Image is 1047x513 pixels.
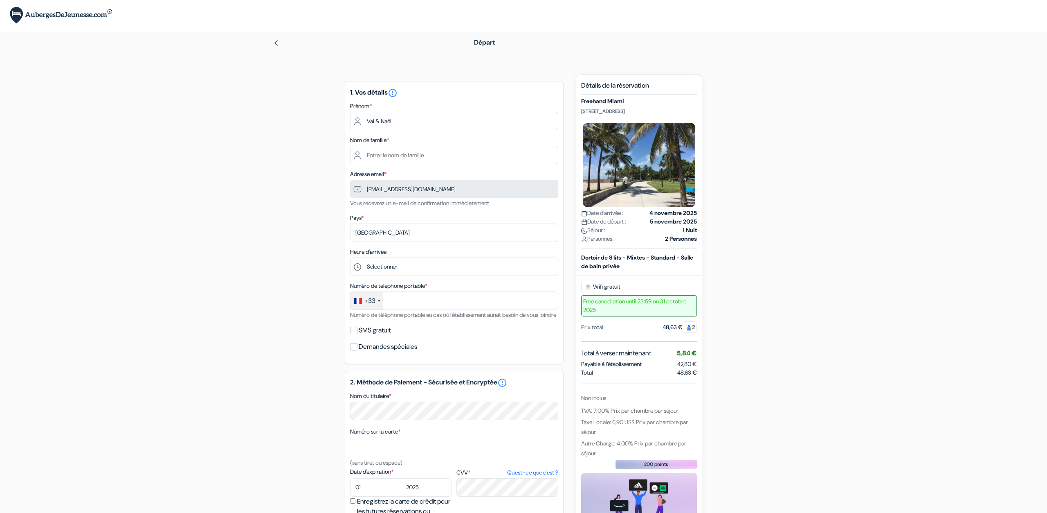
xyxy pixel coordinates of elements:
[474,38,495,47] span: Départ
[581,394,697,402] div: Non inclus
[585,284,591,290] img: free_wifi.svg
[650,217,697,226] strong: 5 novembre 2025
[388,88,398,98] i: error_outline
[683,321,697,333] span: 2
[581,81,697,95] h5: Détails de la réservation
[350,292,383,310] div: France: +33
[581,295,697,316] span: Free cancellation until 23:59 on 31 octobre 2025
[581,360,642,368] span: Payable à l’établissement
[350,199,489,207] small: Vous recevrez un e-mail de confirmation immédiatement
[581,348,651,358] span: Total à verser maintenant
[581,210,587,217] img: calendar.svg
[581,235,615,243] span: Personnes :
[359,325,391,336] label: SMS gratuit
[350,146,558,164] input: Entrer le nom de famille
[581,407,679,414] span: TVA: 7.00% Prix par chambre par séjour
[683,226,697,235] strong: 1 Nuit
[10,7,112,24] img: AubergesDeJeunesse.com
[456,468,558,477] label: CVV
[350,427,400,436] label: Numéro sur la carte
[359,341,417,353] label: Demandes spéciales
[581,281,624,293] span: Wifi gratuit
[350,468,452,476] label: Date d'expiration
[350,136,389,145] label: Nom de famille
[581,228,587,234] img: moon.svg
[581,236,587,242] img: user_icon.svg
[581,219,587,225] img: calendar.svg
[497,378,507,388] a: error_outline
[677,368,697,377] span: 48,63 €
[663,323,697,332] div: 48,63 €
[581,323,606,332] div: Prix total :
[350,180,558,198] input: Entrer adresse e-mail
[350,459,402,466] small: (sans tiret ou espace)
[581,368,593,377] span: Total
[350,214,364,222] label: Pays
[388,88,398,97] a: error_outline
[364,296,375,306] div: +33
[677,360,697,368] span: 42,80 €
[644,461,668,468] span: 200 points
[350,88,558,98] h5: 1. Vos détails
[649,209,697,217] strong: 4 novembre 2025
[581,108,697,115] p: [STREET_ADDRESS]
[350,392,391,400] label: Nom du titulaire
[350,282,427,290] label: Numéro de telephone portable
[581,226,605,235] span: Séjour :
[581,98,697,105] h5: Freehand Miami
[350,170,386,179] label: Adresse email
[581,440,686,457] span: Autre Charge: 4.00% Prix par chambre par séjour
[350,378,558,388] h5: 2. Méthode de Paiement - Sécurisée et Encryptée
[350,248,386,256] label: Heure d'arrivée
[350,112,558,130] input: Entrez votre prénom
[581,418,688,436] span: Taxe Locale: 6,90 US$ Prix par chambre par séjour
[665,235,697,243] strong: 2 Personnes
[581,254,693,270] b: Dortoir de 8 lits - Mixtes - Standard - Salle de bain privée
[507,468,558,477] a: Qu'est-ce que c'est ?
[581,209,623,217] span: Date d'arrivée :
[677,349,697,357] span: 5,84 €
[350,102,372,111] label: Prénom
[350,311,556,319] small: Numéro de téléphone portable au cas où l'établissement aurait besoin de vous joindre
[581,217,626,226] span: Date de départ :
[686,325,692,331] img: guest.svg
[273,40,279,46] img: left_arrow.svg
